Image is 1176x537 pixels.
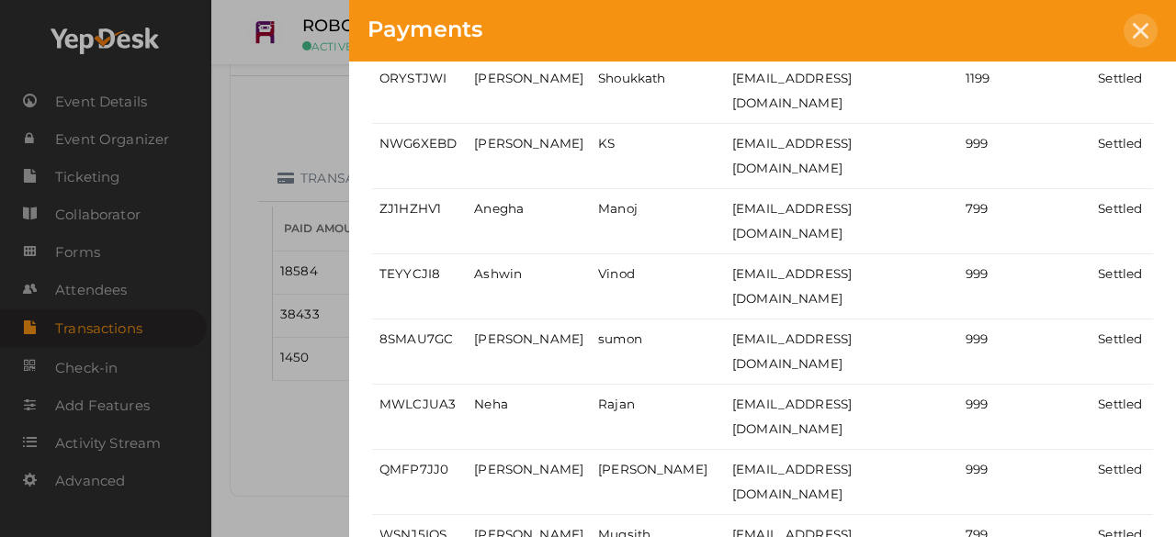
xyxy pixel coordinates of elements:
[598,71,665,85] span: Shoukkath
[732,201,852,241] span: [EMAIL_ADDRESS][DOMAIN_NAME]
[474,136,583,151] span: [PERSON_NAME]
[966,136,988,151] span: 999
[1098,331,1142,346] span: Settled
[598,462,707,476] span: [PERSON_NAME]
[598,201,638,216] span: Manoj
[379,462,448,476] span: QMFP7JJ0
[474,397,508,411] span: Neha
[474,71,583,85] span: [PERSON_NAME]
[379,331,453,346] span: 8SMAU7GC
[598,266,635,281] span: Vinod
[598,136,615,151] span: KS
[379,266,440,281] span: TEYYCJI8
[474,266,522,281] span: Ashwin
[966,331,988,346] span: 999
[732,71,852,110] span: [EMAIL_ADDRESS][DOMAIN_NAME]
[474,331,583,346] span: [PERSON_NAME]
[1098,397,1142,411] span: Settled
[732,331,852,371] span: [EMAIL_ADDRESS][DOMAIN_NAME]
[379,397,456,411] span: MWLCJUA3
[966,201,988,216] span: 799
[379,136,457,151] span: NWG6XEBD
[1098,462,1142,476] span: Settled
[598,331,642,346] span: sumon
[732,136,852,175] span: [EMAIL_ADDRESS][DOMAIN_NAME]
[732,462,852,501] span: [EMAIL_ADDRESS][DOMAIN_NAME]
[1098,71,1142,85] span: Settled
[367,16,482,42] span: Payments
[732,397,852,436] span: [EMAIL_ADDRESS][DOMAIN_NAME]
[379,71,447,85] span: ORYSTJWI
[966,397,988,411] span: 999
[474,462,583,476] span: [PERSON_NAME]
[1098,201,1142,216] span: Settled
[966,266,988,281] span: 999
[966,71,990,85] span: 1199
[966,462,988,476] span: 999
[1098,266,1142,281] span: Settled
[379,201,441,216] span: ZJ1HZHV1
[732,266,852,306] span: [EMAIL_ADDRESS][DOMAIN_NAME]
[474,201,524,216] span: Anegha
[598,397,635,411] span: Rajan
[1098,136,1142,151] span: Settled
